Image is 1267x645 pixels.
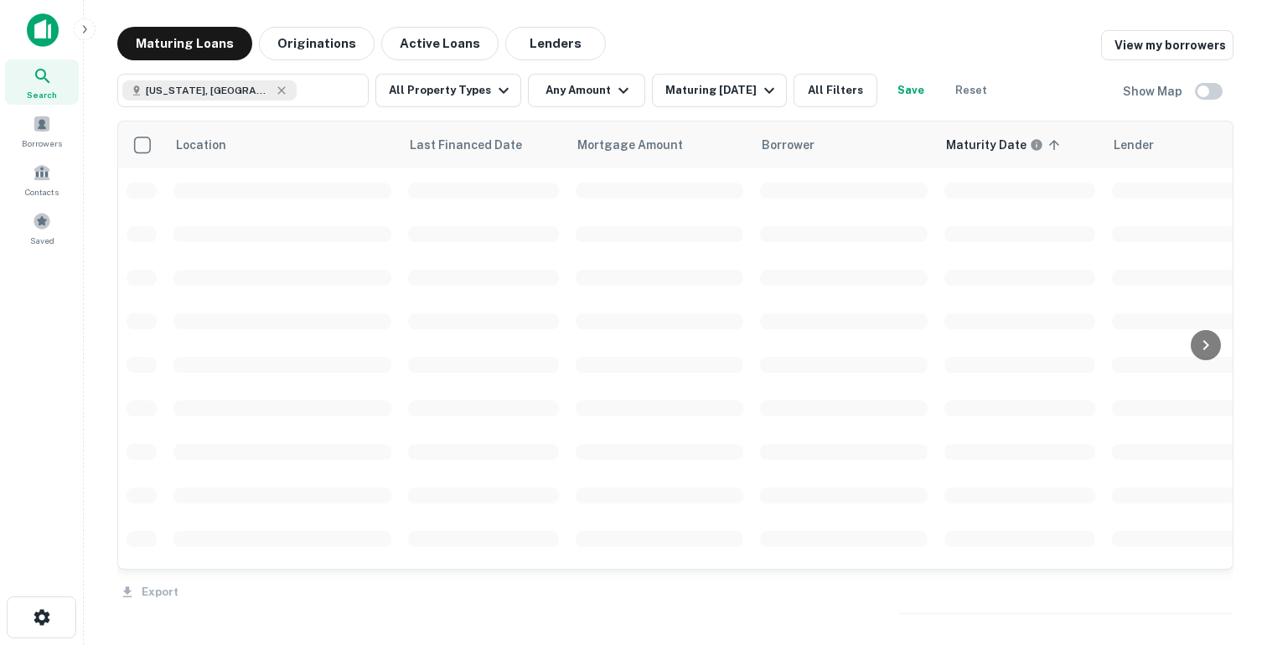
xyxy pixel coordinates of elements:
[752,121,936,168] th: Borrower
[946,136,1027,154] h6: Maturity Date
[259,27,375,60] button: Originations
[375,74,521,107] button: All Property Types
[5,59,79,105] a: Search
[665,80,779,101] div: Maturing [DATE]
[410,135,544,155] span: Last Financed Date
[884,74,938,107] button: Save your search to get updates of matches that match your search criteria.
[27,13,59,47] img: capitalize-icon.png
[5,157,79,202] a: Contacts
[1123,82,1185,101] h6: Show Map
[946,136,1043,154] div: Maturity dates displayed may be estimated. Please contact the lender for the most accurate maturi...
[165,121,400,168] th: Location
[652,74,787,107] button: Maturing [DATE]
[117,27,252,60] button: Maturing Loans
[936,121,1104,168] th: Maturity dates displayed may be estimated. Please contact the lender for the most accurate maturi...
[381,27,499,60] button: Active Loans
[567,121,752,168] th: Mortgage Amount
[25,185,59,199] span: Contacts
[27,88,57,101] span: Search
[1101,30,1233,60] a: View my borrowers
[946,136,1065,154] span: Maturity dates displayed may be estimated. Please contact the lender for the most accurate maturi...
[22,137,62,150] span: Borrowers
[400,121,567,168] th: Last Financed Date
[1183,511,1267,591] iframe: Chat Widget
[146,83,271,98] span: [US_STATE], [GEOGRAPHIC_DATA]
[505,27,606,60] button: Lenders
[5,205,79,250] a: Saved
[175,135,248,155] span: Location
[1114,135,1154,155] span: Lender
[5,108,79,153] a: Borrowers
[30,234,54,247] span: Saved
[762,135,814,155] span: Borrower
[944,74,998,107] button: Reset
[528,74,645,107] button: Any Amount
[794,74,877,107] button: All Filters
[577,135,705,155] span: Mortgage Amount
